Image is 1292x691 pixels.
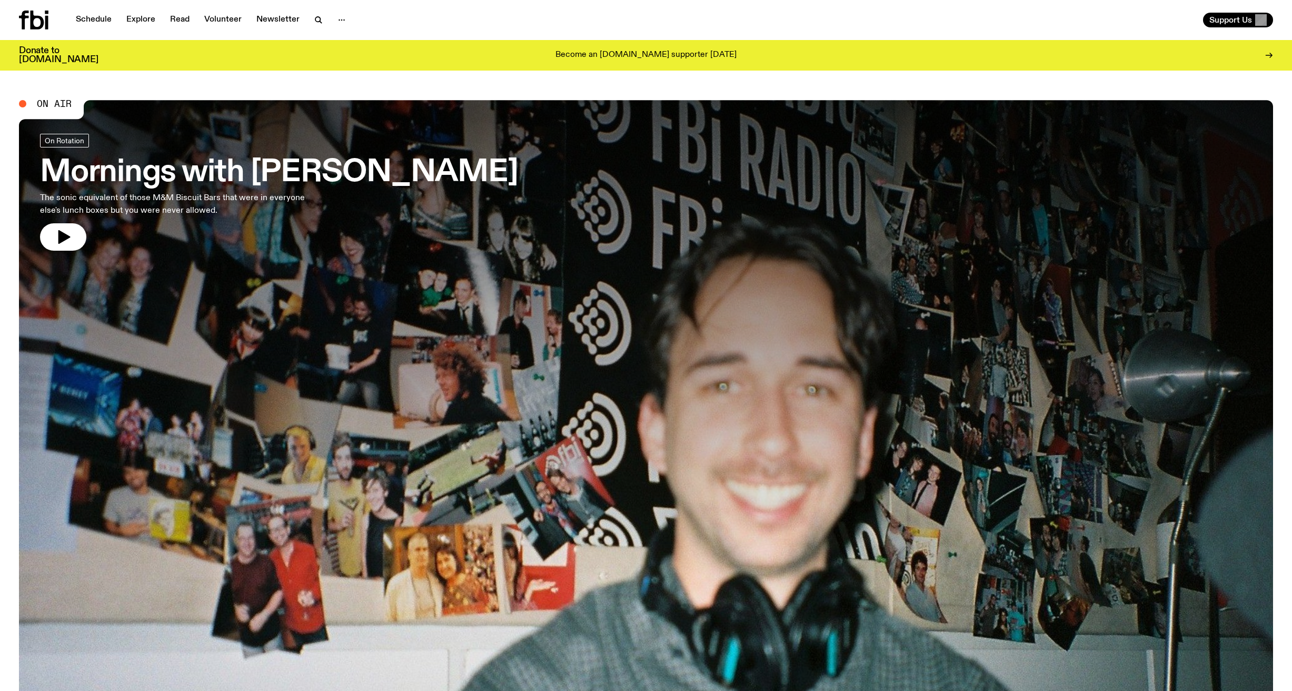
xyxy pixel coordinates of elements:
button: Support Us [1203,13,1273,27]
h3: Donate to [DOMAIN_NAME] [19,46,98,64]
p: The sonic equivalent of those M&M Biscuit Bars that were in everyone else's lunch boxes but you w... [40,192,310,217]
a: Mornings with [PERSON_NAME]The sonic equivalent of those M&M Biscuit Bars that were in everyone e... [40,134,518,251]
a: Volunteer [198,13,248,27]
a: Read [164,13,196,27]
a: Schedule [69,13,118,27]
a: Explore [120,13,162,27]
span: On Air [37,99,72,108]
span: Support Us [1209,15,1252,25]
span: On Rotation [45,136,84,144]
h3: Mornings with [PERSON_NAME] [40,158,518,187]
p: Become an [DOMAIN_NAME] supporter [DATE] [555,51,737,60]
a: On Rotation [40,134,89,147]
a: Newsletter [250,13,306,27]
